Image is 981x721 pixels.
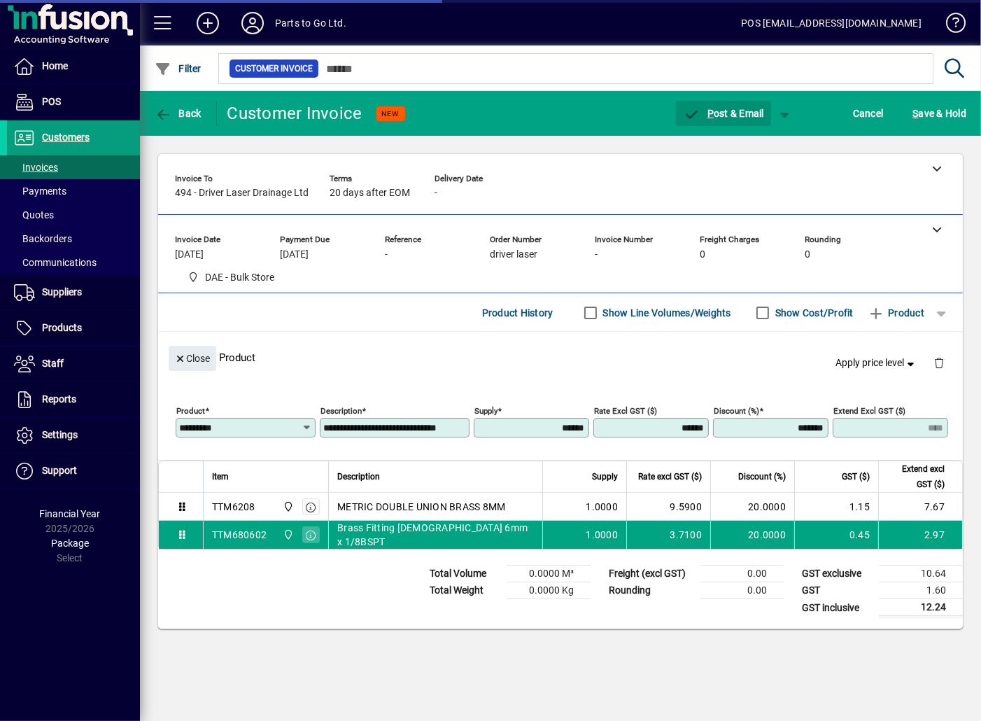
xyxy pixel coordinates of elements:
[42,429,78,440] span: Settings
[833,406,905,416] mat-label: Extend excl GST ($)
[710,521,794,549] td: 20.0000
[185,10,230,36] button: Add
[482,302,553,324] span: Product History
[158,332,963,383] div: Product
[879,566,963,582] td: 10.64
[592,469,618,484] span: Supply
[175,249,204,260] span: [DATE]
[741,12,922,34] div: POS [EMAIL_ADDRESS][DOMAIN_NAME]
[337,469,380,484] span: Description
[805,249,810,260] span: 0
[206,270,275,285] span: DAE - Bulk Store
[42,465,77,476] span: Support
[7,418,140,453] a: Settings
[936,3,964,48] a: Knowledge Base
[794,521,878,549] td: 0.45
[635,500,702,514] div: 9.5900
[878,493,962,521] td: 7.67
[230,10,275,36] button: Profile
[151,56,205,81] button: Filter
[738,469,786,484] span: Discount (%)
[683,108,764,119] span: ost & Email
[7,251,140,274] a: Communications
[14,257,97,268] span: Communications
[42,393,76,405] span: Reports
[879,599,963,617] td: 12.24
[279,499,295,514] span: DAE - Bulk Store
[7,454,140,489] a: Support
[7,227,140,251] a: Backorders
[176,406,205,416] mat-label: Product
[174,347,211,370] span: Close
[700,249,705,260] span: 0
[7,179,140,203] a: Payments
[165,351,220,364] app-page-header-button: Close
[280,249,309,260] span: [DATE]
[602,582,700,599] td: Rounding
[51,538,89,549] span: Package
[7,311,140,346] a: Products
[330,188,410,199] span: 20 days after EOM
[586,528,619,542] span: 1.0000
[836,356,917,370] span: Apply price level
[169,346,216,371] button: Close
[853,102,884,125] span: Cancel
[320,406,362,416] mat-label: Description
[42,322,82,333] span: Products
[155,108,202,119] span: Back
[700,566,784,582] td: 0.00
[602,566,700,582] td: Freight (excl GST)
[423,566,507,582] td: Total Volume
[638,469,702,484] span: Rate excl GST ($)
[435,188,437,199] span: -
[140,101,217,126] app-page-header-button: Back
[922,356,956,369] app-page-header-button: Delete
[175,188,309,199] span: 494 - Driver Laser Drainage Ltd
[849,101,887,126] button: Cancel
[795,566,879,582] td: GST exclusive
[7,382,140,417] a: Reports
[507,582,591,599] td: 0.0000 Kg
[7,85,140,120] a: POS
[227,102,362,125] div: Customer Invoice
[42,358,64,369] span: Staff
[831,351,923,376] button: Apply price level
[878,521,962,549] td: 2.97
[586,500,619,514] span: 1.0000
[279,527,295,542] span: DAE - Bulk Store
[42,96,61,107] span: POS
[676,101,771,126] button: Post & Email
[155,63,202,74] span: Filter
[14,162,58,173] span: Invoices
[909,101,970,126] button: Save & Hold
[151,101,205,126] button: Back
[14,185,66,197] span: Payments
[922,346,956,379] button: Delete
[879,582,963,599] td: 1.60
[275,12,346,34] div: Parts to Go Ltd.
[635,528,702,542] div: 3.7100
[477,300,559,325] button: Product History
[507,566,591,582] td: 0.0000 M³
[385,249,388,260] span: -
[912,108,918,119] span: S
[842,469,870,484] span: GST ($)
[490,249,537,260] span: driver laser
[887,461,945,492] span: Extend excl GST ($)
[7,155,140,179] a: Invoices
[700,582,784,599] td: 0.00
[772,306,854,320] label: Show Cost/Profit
[600,306,731,320] label: Show Line Volumes/Weights
[382,109,400,118] span: NEW
[594,406,657,416] mat-label: Rate excl GST ($)
[14,209,54,220] span: Quotes
[595,249,598,260] span: -
[7,203,140,227] a: Quotes
[795,582,879,599] td: GST
[714,406,759,416] mat-label: Discount (%)
[710,493,794,521] td: 20.0000
[423,582,507,599] td: Total Weight
[40,508,101,519] span: Financial Year
[42,60,68,71] span: Home
[42,132,90,143] span: Customers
